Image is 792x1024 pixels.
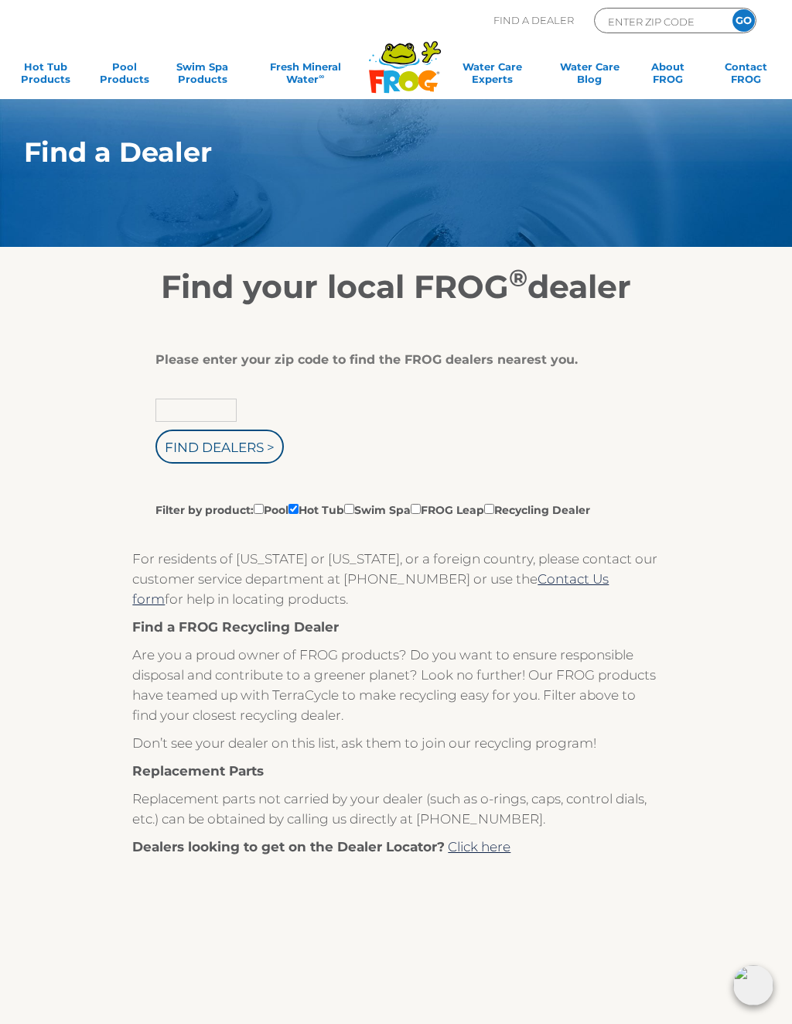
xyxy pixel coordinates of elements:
div: Please enter your zip code to find the FROG dealers nearest you. [155,352,624,368]
input: Find Dealers > [155,430,284,464]
a: Fresh MineralWater∞ [251,60,360,91]
input: Filter by product:PoolHot TubSwim SpaFROG LeapRecycling Dealer [254,504,264,514]
a: Hot TubProducts [15,60,77,91]
input: Zip Code Form [606,12,711,30]
input: Filter by product:PoolHot TubSwim SpaFROG LeapRecycling Dealer [344,504,354,514]
label: Filter by product: Pool Hot Tub Swim Spa FROG Leap Recycling Dealer [155,501,590,518]
p: For residents of [US_STATE] or [US_STATE], or a foreign country, please contact our customer serv... [132,549,659,609]
input: Filter by product:PoolHot TubSwim SpaFROG LeapRecycling Dealer [288,504,299,514]
strong: Find a FROG Recycling Dealer [132,619,339,635]
input: Filter by product:PoolHot TubSwim SpaFROG LeapRecycling Dealer [484,504,494,514]
a: PoolProducts [94,60,155,91]
p: Find A Dealer [493,8,574,33]
a: Swim SpaProducts [172,60,233,91]
a: ContactFROG [715,60,777,91]
sup: ® [509,263,527,293]
p: Don’t see your dealer on this list, ask them to join our recycling program! [132,733,659,753]
a: Water CareExperts [443,60,541,91]
a: AboutFROG [637,60,698,91]
a: Water CareBlog [559,60,620,91]
p: Replacement parts not carried by your dealer (such as o-rings, caps, control dials, etc.) can be ... [132,789,659,829]
strong: Replacement Parts [132,763,264,779]
input: GO [732,9,755,32]
h2: Find your local FROG dealer [1,267,791,306]
a: Click here [448,839,510,854]
h1: Find a Dealer [24,137,712,168]
p: Are you a proud owner of FROG products? Do you want to ensure responsible disposal and contribute... [132,645,659,725]
input: Filter by product:PoolHot TubSwim SpaFROG LeapRecycling Dealer [411,504,421,514]
img: openIcon [733,965,773,1005]
sup: ∞ [319,72,324,80]
strong: Dealers looking to get on the Dealer Locator? [132,839,445,854]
